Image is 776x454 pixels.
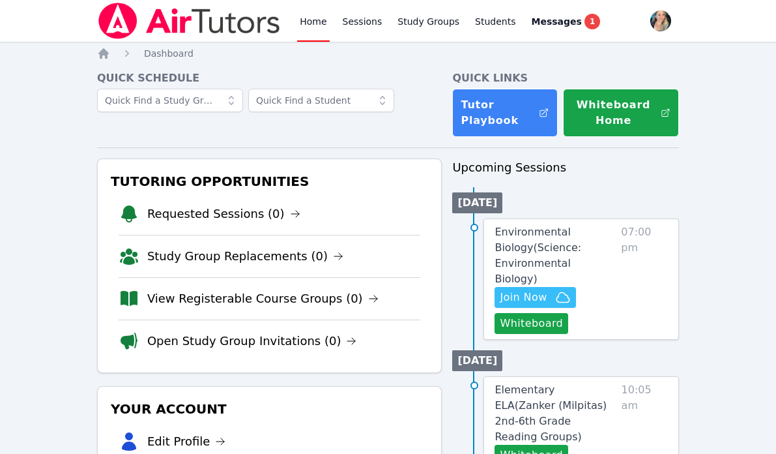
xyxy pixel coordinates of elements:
span: Elementary ELA ( Zanker (Milpitas) 2nd-6th Grade Reading Groups ) [495,384,607,443]
li: [DATE] [452,350,502,371]
a: Open Study Group Invitations (0) [147,332,357,350]
button: Whiteboard [495,313,568,334]
span: Messages [532,15,582,28]
h4: Quick Schedule [97,70,442,86]
input: Quick Find a Study Group [97,89,243,112]
a: Dashboard [144,47,194,60]
a: Elementary ELA(Zanker (Milpitas) 2nd-6th Grade Reading Groups) [495,382,616,445]
button: Join Now [495,287,575,308]
span: Environmental Biology ( Science: Environmental Biology ) [495,226,581,285]
a: Study Group Replacements (0) [147,247,343,265]
a: Tutor Playbook [452,89,557,137]
h4: Quick Links [452,70,679,86]
a: View Registerable Course Groups (0) [147,290,379,308]
a: Requested Sessions (0) [147,205,300,223]
span: Dashboard [144,48,194,59]
li: [DATE] [452,192,502,213]
h3: Tutoring Opportunities [108,170,431,193]
button: Whiteboard Home [563,89,679,137]
img: Air Tutors [97,3,281,39]
nav: Breadcrumb [97,47,679,60]
input: Quick Find a Student [248,89,394,112]
span: 07:00 pm [621,224,668,334]
span: Join Now [500,290,547,305]
h3: Upcoming Sessions [452,159,679,177]
a: Edit Profile [147,432,226,451]
span: 1 [584,14,600,29]
h3: Your Account [108,397,431,421]
a: Environmental Biology(Science: Environmental Biology) [495,224,616,287]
